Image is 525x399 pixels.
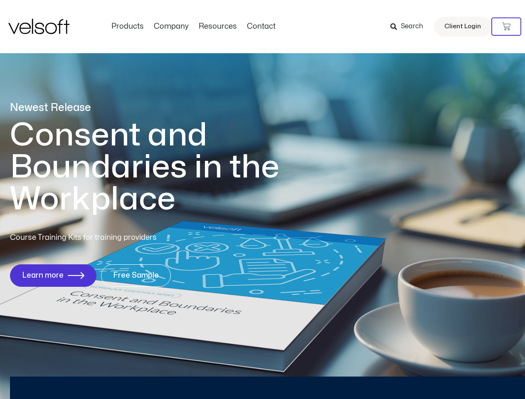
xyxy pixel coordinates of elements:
[106,22,281,31] nav: Menu
[8,19,69,34] img: Velsoft Training Materials
[101,264,171,287] a: Free Sample
[390,20,429,34] a: Search
[194,22,242,31] a: ResourcesMenu Toggle
[22,271,64,280] span: Learn more
[10,232,217,244] p: Course Training Kits for training providers
[113,271,159,280] span: Free Sample
[10,101,313,115] p: Newest Release
[10,119,313,215] h1: Consent and Boundaries in the Workplace
[242,22,281,31] a: ContactMenu Toggle
[149,22,194,31] a: CompanyMenu Toggle
[434,17,491,37] a: Client Login
[401,21,423,32] span: Search
[106,22,149,31] a: ProductsMenu Toggle
[10,264,96,287] a: Learn more
[444,21,481,32] span: Client Login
